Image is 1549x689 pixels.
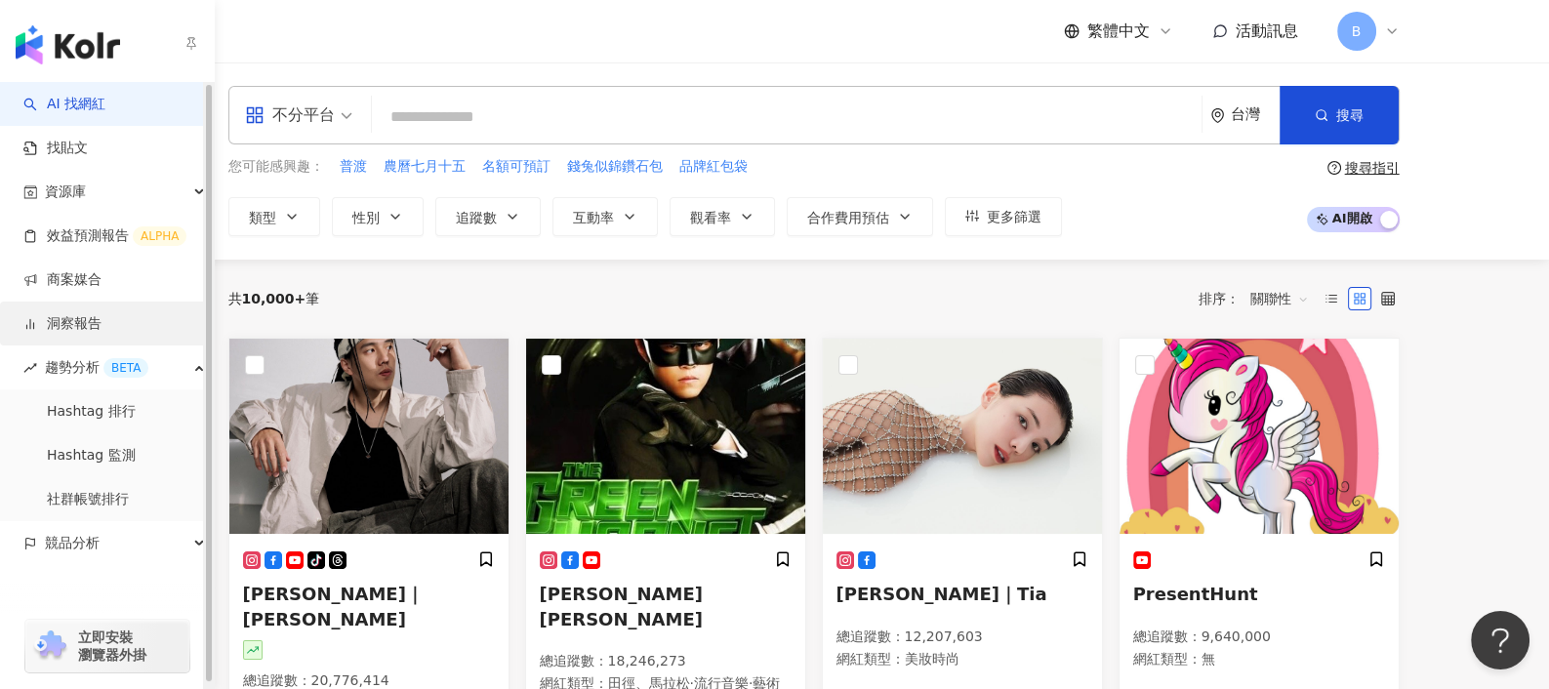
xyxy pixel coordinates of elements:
[1327,161,1341,175] span: question-circle
[573,210,614,225] span: 互動率
[987,209,1041,224] span: 更多篩選
[482,157,550,177] span: 名額可預訂
[567,157,663,177] span: 錢兔似錦鑽石包
[47,446,136,466] a: Hashtag 監測
[23,95,105,114] a: searchAI 找網紅
[339,156,368,178] button: 普渡
[1280,86,1399,144] button: 搜尋
[228,197,320,236] button: 類型
[1352,20,1362,42] span: B
[540,584,703,628] span: [PERSON_NAME] [PERSON_NAME]
[945,197,1062,236] button: 更多篩選
[1133,650,1385,669] p: 網紅類型 ： 無
[31,630,69,662] img: chrome extension
[836,650,1088,669] p: 網紅類型 ：
[1471,611,1529,669] iframe: Help Scout Beacon - Open
[45,521,100,565] span: 競品分析
[103,358,148,378] div: BETA
[25,620,189,672] a: chrome extension立即安裝 瀏覽器外掛
[1236,21,1298,40] span: 活動訊息
[1133,628,1385,647] p: 總追蹤數 ： 9,640,000
[384,157,466,177] span: 農曆七月十五
[332,197,424,236] button: 性別
[23,361,37,375] span: rise
[245,105,265,125] span: appstore
[1345,160,1400,176] div: 搜尋指引
[1250,283,1309,314] span: 關聯性
[47,490,129,509] a: 社群帳號排行
[690,210,731,225] span: 觀看率
[47,402,136,422] a: Hashtag 排行
[1199,283,1320,314] div: 排序：
[552,197,658,236] button: 互動率
[435,197,541,236] button: 追蹤數
[456,210,497,225] span: 追蹤數
[23,270,102,290] a: 商案媒合
[566,156,664,178] button: 錢兔似錦鑽石包
[228,157,324,177] span: 您可能感興趣：
[526,339,805,534] img: KOL Avatar
[678,156,749,178] button: 品牌紅包袋
[1087,20,1150,42] span: 繁體中文
[540,652,792,671] p: 總追蹤數 ： 18,246,273
[243,584,424,628] span: [PERSON_NAME]｜[PERSON_NAME]
[249,210,276,225] span: 類型
[787,197,933,236] button: 合作費用預估
[16,25,120,64] img: logo
[905,651,959,667] span: 美妝時尚
[352,210,380,225] span: 性別
[1120,339,1399,534] img: KOL Avatar
[1210,108,1225,123] span: environment
[670,197,775,236] button: 觀看率
[383,156,467,178] button: 農曆七月十五
[823,339,1102,534] img: KOL Avatar
[23,139,88,158] a: 找貼文
[45,345,148,389] span: 趨勢分析
[340,157,367,177] span: 普渡
[245,100,335,131] div: 不分平台
[1336,107,1364,123] span: 搜尋
[78,628,146,664] span: 立即安裝 瀏覽器外掛
[242,291,306,306] span: 10,000+
[23,314,102,334] a: 洞察報告
[679,157,748,177] span: 品牌紅包袋
[836,584,1047,604] span: [PERSON_NAME]｜Tia
[481,156,551,178] button: 名額可預訂
[807,210,889,225] span: 合作費用預估
[836,628,1088,647] p: 總追蹤數 ： 12,207,603
[1231,106,1280,123] div: 台灣
[45,170,86,214] span: 資源庫
[229,339,509,534] img: KOL Avatar
[228,291,320,306] div: 共 筆
[1133,584,1258,604] span: PresentHunt
[23,226,186,246] a: 效益預測報告ALPHA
